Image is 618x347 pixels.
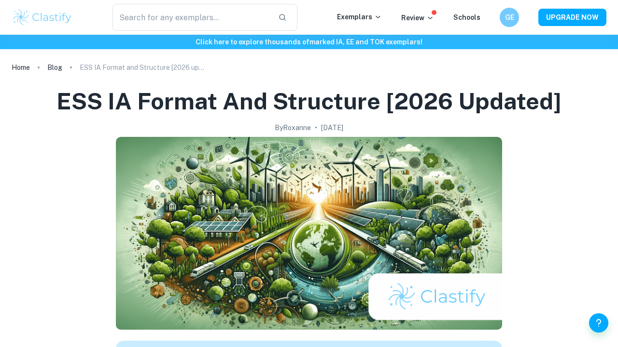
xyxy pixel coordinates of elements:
h1: ESS IA Format and Structure [2026 updated] [56,86,562,117]
h2: [DATE] [321,122,343,133]
button: UPGRADE NOW [538,9,606,26]
button: Help and Feedback [589,313,608,333]
a: Blog [47,61,62,74]
input: Search for any exemplars... [112,4,270,31]
img: ESS IA Format and Structure [2026 updated] cover image [116,137,502,330]
p: • [315,122,317,133]
p: Exemplars [337,12,382,22]
h2: By Roxanne [275,122,311,133]
p: Review [401,13,434,23]
img: Clastify logo [12,8,73,27]
a: Schools [453,13,480,21]
h6: GE [504,12,515,23]
p: ESS IA Format and Structure [2026 updated] [80,62,205,73]
h6: Click here to explore thousands of marked IA, EE and TOK exemplars ! [2,37,616,47]
a: Home [12,61,30,74]
button: GE [500,8,519,27]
